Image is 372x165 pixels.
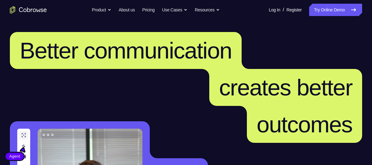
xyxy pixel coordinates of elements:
button: Use Cases [162,4,187,16]
span: Better communication [20,38,232,63]
a: Try Online Demo [309,4,362,16]
span: outcomes [257,111,352,137]
span: Agent [6,153,24,159]
span: creates better [219,74,352,100]
a: Register [287,4,302,16]
button: Product [92,4,111,16]
a: Pricing [142,4,154,16]
a: Log In [269,4,280,16]
button: Resources [195,4,220,16]
a: About us [119,4,135,16]
span: / [283,6,284,14]
a: Go to the home page [10,6,47,14]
